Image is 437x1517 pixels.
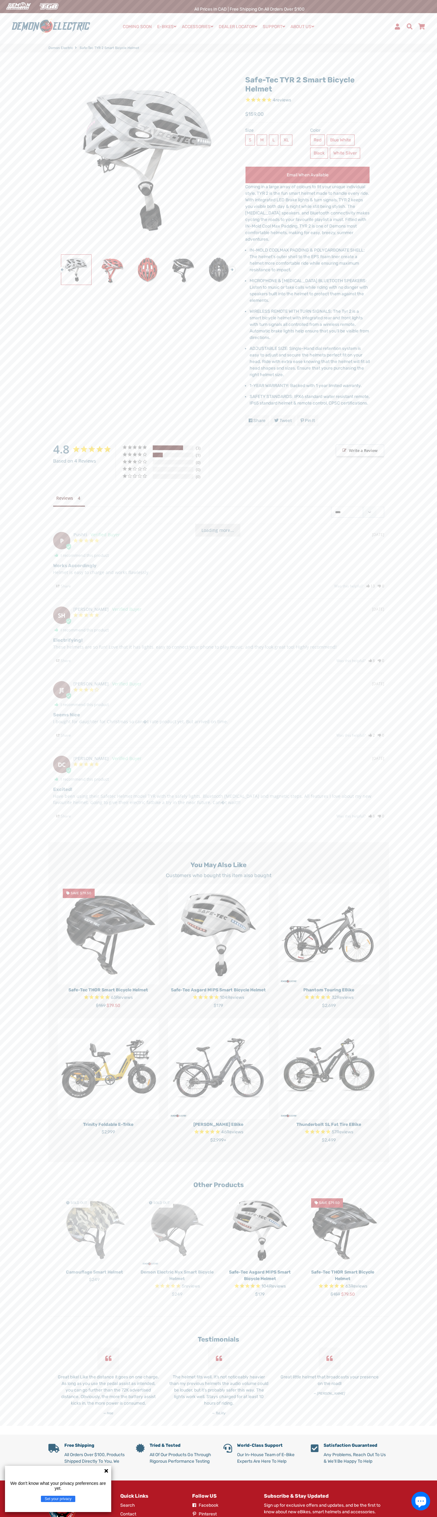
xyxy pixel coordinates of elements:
[310,127,370,134] label: Color
[369,813,375,819] a: Rate review as helpful
[58,872,380,879] p: Customers who bought this item also bought
[216,22,260,31] a: DEALER LOCATOR
[336,1130,353,1135] span: Reviews
[141,1283,214,1290] span: Rated 5.0 out of 5 stars
[210,1137,226,1143] span: $2,999+
[168,987,269,993] p: Safe-Tec Asgard MIPS Smart Bicycle Helmet
[80,46,139,51] span: Safe-Tec TYR 2 Smart Bicycle Helmet
[53,793,384,806] p: Have been using their Safetec Helmet model TYR with the safely lights. Bluetooth [MEDICAL_DATA] a...
[366,583,375,589] a: Rate review as helpful
[53,756,70,773] div: DC
[245,184,370,242] span: Coming in a large array of colours to fit your unique individual style, TYR 2 is the fun smart he...
[41,1496,75,1502] button: Set your privacy
[237,1451,301,1465] p: Our In-House Team of E-Bike Experts Are Here To Help
[369,733,375,738] i: 2
[223,1269,297,1282] p: Safe-Tec Asgard MIPS Smart Bicycle Helmet
[372,532,384,538] div: [DATE]
[324,1443,389,1448] h5: Satisfaction Guaranteed
[58,884,159,984] img: Safe-Tec THOR Smart Bicycle Helmet - Demon Electric
[273,97,291,103] span: 4 reviews
[336,444,384,456] span: Write a Review
[58,1018,159,1119] img: Trinity Foldable E-Trike
[141,1193,214,1267] img: Demon Electric Nyx Smart Bicycle Helmet - Demon Electric
[53,441,69,457] strong: 4.8
[168,1018,269,1119] a: Tronio Commuter eBike - Demon Electric
[58,1269,131,1275] p: Camouflage Smart Helmet
[227,995,244,1000] span: Reviews
[214,1003,223,1008] span: $179
[73,681,109,687] strong: [PERSON_NAME]
[341,1292,355,1297] span: $79.50
[369,658,375,663] a: Rate review as helpful
[245,110,264,118] span: $159.00
[378,733,384,738] a: Rate review as not helpful
[53,493,85,507] li: Reviews
[96,1003,106,1008] span: $159
[64,1443,127,1448] h5: Free Shipping
[250,394,370,406] span: SAFETY STANDARDS: IPX6 standard water resistant remote, IP65 standard helmet & remote control, CP...
[53,644,384,650] p: These helmets are so fun! Love that it has lights. easy to connect your phone to play music. and ...
[264,1493,389,1499] h4: Subscribe & Stay Updated
[250,309,369,340] span: WIRELESS REMOTE WITH TURN SIGNALS: The Tyr 2 is a smart bicycle helmet with integrated rear and f...
[53,711,384,719] h3: Seems nice
[73,606,109,612] strong: [PERSON_NAME]
[229,263,233,271] button: Next
[116,995,133,1000] span: Reviews
[255,1292,265,1297] span: $179
[58,884,159,984] a: Safe-Tec THOR Smart Bicycle Helmet - Demon Electric Save $79.50
[306,1267,380,1298] a: Safe-Tec THOR Smart Bicycle Helmet Rated 4.7 out of 5 stars 63 reviews $159 $79.50
[58,994,159,1001] span: Rated 4.7 out of 5 stars 63 reviews
[153,1201,170,1205] span: Sold Out
[58,1193,131,1267] a: Camouflage Smart Helmet - Demon Electric Sold Out
[97,255,127,285] img: Safe-Tec TYR 2 Smart Bicycle Helmet - Demon Electric
[73,532,87,538] strong: Pushti
[204,255,234,285] img: Safe-Tec TYR 2 Smart Bicycle Helmet - Demon Electric
[121,22,154,31] a: COMING SOON
[53,786,384,793] h3: Excited!
[153,453,193,457] div: 4-Star Ratings
[64,1451,127,1471] p: All Orders Over $100, Products Shipped Directly To You, We Cover The Cost
[278,1121,379,1128] p: Thunderbolt SL Fat Tire eBike
[58,1193,131,1267] img: Camouflage Smart Helmet - Demon Electric
[194,445,207,451] div: 3
[223,1283,297,1290] span: Rated 4.8 out of 5 stars 104 reviews
[324,1451,389,1465] p: Any Problems, Reach Out To Us & We'll Be Happy To Help
[48,46,73,51] a: Demon Electric
[264,1502,389,1515] p: Sign up for exclusive offers and updates, and be the first to know about new eBikes, smart helmet...
[378,813,384,819] a: Rate review as not helpful
[3,1,33,12] img: Demon Electric
[58,1119,159,1135] a: Trinity Foldable E-Trike $2,999
[269,1284,286,1289] span: Reviews
[253,418,266,423] span: Share
[53,657,74,664] span: Share
[192,1493,255,1499] h4: Follow US
[122,452,152,457] div: 4 ★
[73,687,99,693] span: 4-Star Rating Review
[372,756,384,761] div: [DATE]
[168,994,269,1001] span: Rated 4.8 out of 5 stars 104 reviews
[168,1129,269,1136] span: Rated 4.6 out of 5 stars 46 reviews
[120,1493,183,1499] h4: Quick Links
[58,1181,380,1189] h2: Other Products
[53,569,384,576] p: Helmet is easy to charge and works flawlessly
[221,1130,243,1135] span: 46 reviews
[336,733,384,738] div: Was this helpful?
[378,583,384,589] a: Rate review as not helpful
[73,538,99,543] span: 5-Star Rating Review
[132,255,162,285] img: Safe-Tec TYR 2 Smart Bicycle Helmet - Demon Electric
[269,135,278,145] label: L
[58,987,159,993] p: Safe-Tec THOR Smart Bicycle Helmet
[369,813,375,819] i: 6
[250,346,370,377] span: ADJUSTABLE SIZE: Single-Hand dial retention system is easy to adjust and secure the helmets perfe...
[168,1119,269,1143] a: [PERSON_NAME] eBike Rated 4.6 out of 5 stars 46 reviews $2,999+
[61,255,91,285] img: Safe-Tec TYR 2 Smart Bicycle Helmet - Demon Electric
[150,1443,214,1448] h5: Tried & Tested
[194,7,305,12] span: All Prices in CAD | Free shipping on all orders over $100
[53,681,70,699] div: JE
[278,984,379,1009] a: Phantom Touring eBike Rated 4.8 out of 5 stars 32 reviews $2,699
[278,884,379,984] img: Phantom Touring eBike - Demon Electric
[58,984,159,1009] a: Safe-Tec THOR Smart Bicycle Helmet Rated 4.7 out of 5 stars 63 reviews $159 $79.50
[55,776,384,783] div: I recommend this product
[168,1411,270,1416] cite: TsLilly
